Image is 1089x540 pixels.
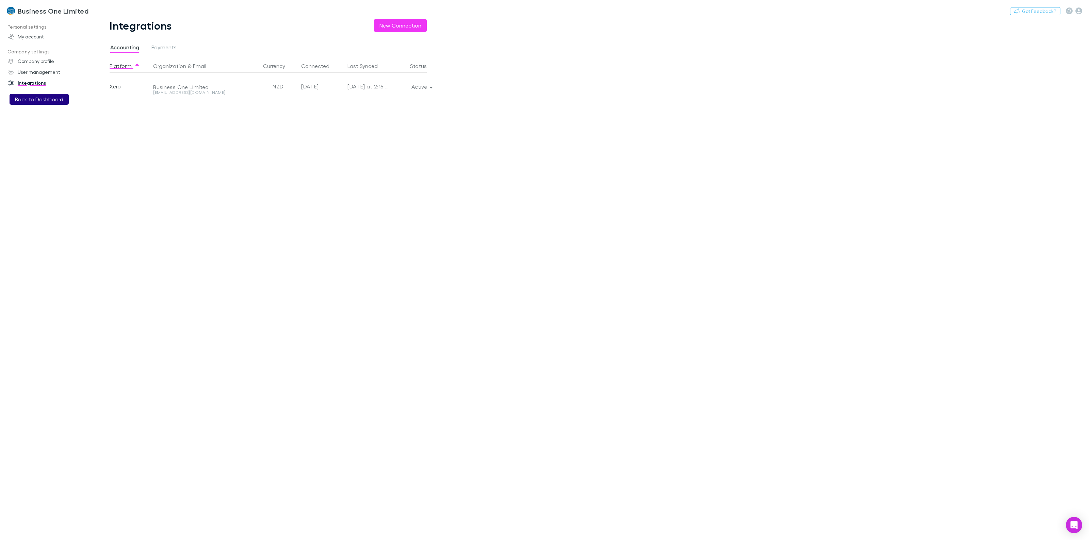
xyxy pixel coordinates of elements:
[110,73,150,100] div: Xero
[347,59,386,73] button: Last Synced
[263,59,293,73] button: Currency
[153,59,186,73] button: Organization
[110,59,140,73] button: Platform
[153,84,251,90] div: Business One Limited
[374,19,427,32] button: New Connection
[1,23,98,31] p: Personal settings
[301,59,338,73] button: Connected
[110,44,139,53] span: Accounting
[1,67,98,78] a: User management
[193,59,206,73] button: Email
[151,44,177,53] span: Payments
[110,19,172,32] h1: Integrations
[1,78,98,88] a: Integrations
[1,48,98,56] p: Company settings
[1,56,98,67] a: Company profile
[10,94,69,105] button: Back to Dashboard
[258,73,298,100] div: NZD
[1010,7,1060,15] button: Got Feedback?
[3,3,93,19] a: Business One Limited
[347,73,391,100] div: [DATE] at 2:15 AM
[18,7,88,15] h3: Business One Limited
[301,73,342,100] div: [DATE]
[153,59,255,73] div: &
[1066,517,1082,533] div: Open Intercom Messenger
[1,31,98,42] a: My account
[7,7,15,15] img: Business One Limited's Logo
[153,90,251,95] div: [EMAIL_ADDRESS][DOMAIN_NAME]
[410,59,435,73] button: Status
[406,82,437,91] button: Active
